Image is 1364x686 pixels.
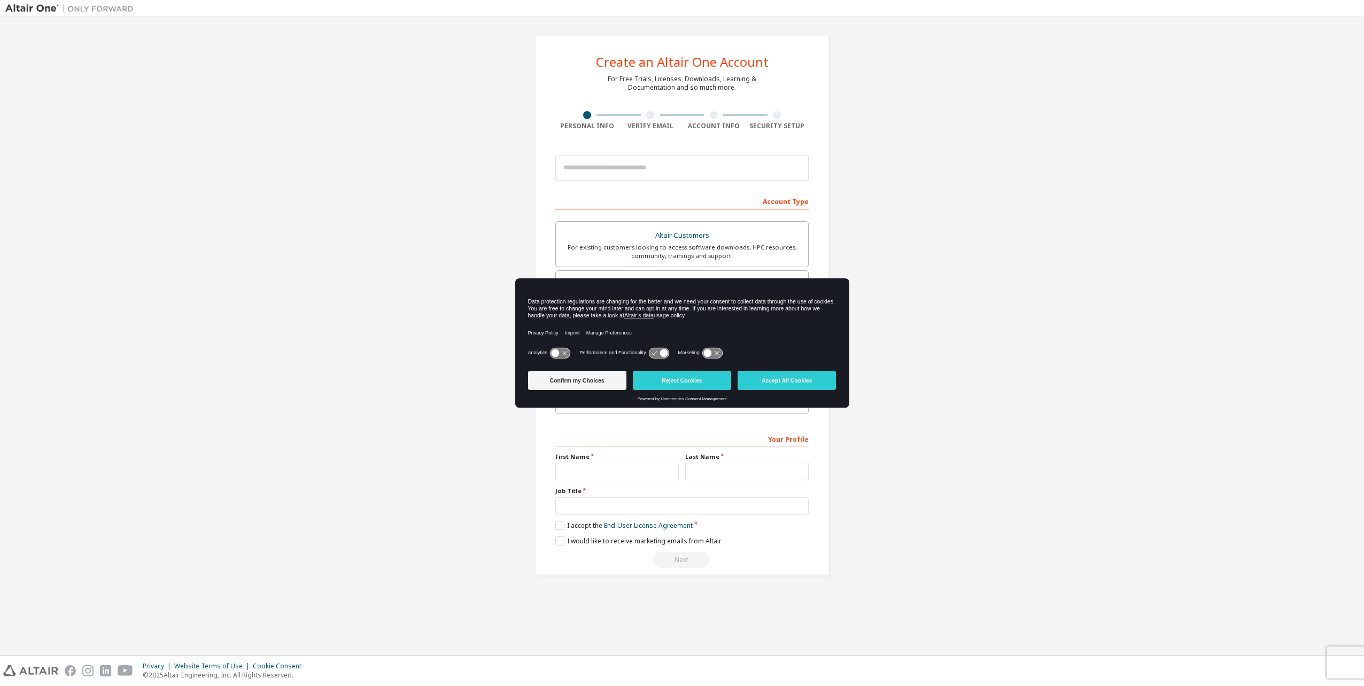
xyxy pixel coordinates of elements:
[3,665,58,676] img: altair_logo.svg
[555,192,809,209] div: Account Type
[555,552,809,568] div: Read and acccept EULA to continue
[174,662,253,671] div: Website Terms of Use
[253,662,308,671] div: Cookie Consent
[608,75,756,92] div: For Free Trials, Licenses, Downloads, Learning & Documentation and so much more.
[5,3,139,14] img: Altair One
[118,665,133,676] img: youtube.svg
[143,671,308,680] p: © 2025 Altair Engineering, Inc. All Rights Reserved.
[562,277,802,292] div: Students
[82,665,94,676] img: instagram.svg
[555,453,679,461] label: First Name
[746,122,809,130] div: Security Setup
[596,56,769,68] div: Create an Altair One Account
[685,453,809,461] label: Last Name
[682,122,746,130] div: Account Info
[143,662,174,671] div: Privacy
[555,122,619,130] div: Personal Info
[555,536,722,545] label: I would like to receive marketing emails from Altair
[562,243,802,260] div: For existing customers looking to access software downloads, HPC resources, community, trainings ...
[100,665,111,676] img: linkedin.svg
[65,665,76,676] img: facebook.svg
[604,521,693,530] a: End-User License Agreement
[619,122,683,130] div: Verify Email
[555,430,809,447] div: Your Profile
[555,521,693,530] label: I accept the
[555,487,809,495] label: Job Title
[562,228,802,243] div: Altair Customers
